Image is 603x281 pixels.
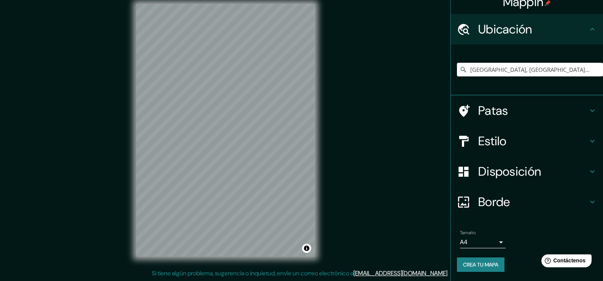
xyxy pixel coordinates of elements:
div: A4 [460,236,506,248]
font: Patas [478,103,508,119]
font: Borde [478,194,510,210]
font: Crea tu mapa [463,261,498,268]
input: Elige tu ciudad o zona [457,63,603,76]
font: Si tiene algún problema, sugerencia o inquietud, envíe un correo electrónico a [152,269,353,277]
font: . [449,269,450,277]
div: Disposición [451,156,603,187]
button: Crea tu mapa [457,257,504,272]
div: Ubicación [451,14,603,44]
iframe: Lanzador de widgets de ayuda [535,251,595,273]
font: A4 [460,238,468,246]
div: Borde [451,187,603,217]
font: Estilo [478,133,507,149]
div: Estilo [451,126,603,156]
font: . [447,269,449,277]
button: Activar o desactivar atribución [302,244,311,253]
font: Disposición [478,164,541,179]
font: Tamaño [460,230,476,236]
font: . [450,269,451,277]
font: Ubicación [478,21,532,37]
a: [EMAIL_ADDRESS][DOMAIN_NAME] [353,269,447,277]
canvas: Mapa [136,4,315,257]
div: Patas [451,95,603,126]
